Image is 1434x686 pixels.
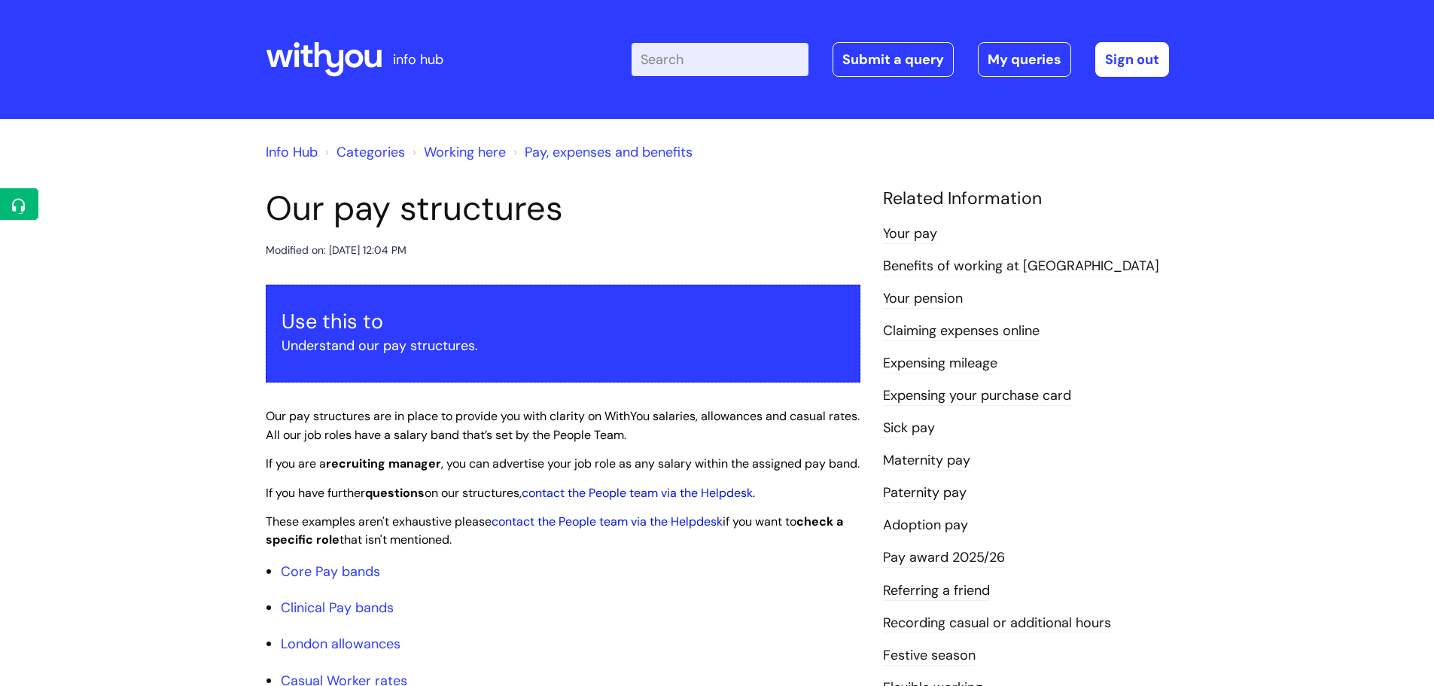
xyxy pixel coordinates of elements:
div: Modified on: [DATE] 12:04 PM [266,241,406,260]
a: Paternity pay [883,483,967,503]
a: Recording casual or additional hours [883,614,1111,633]
a: Festive season [883,646,976,666]
a: Pay award 2025/26 [883,548,1005,568]
a: Working here [424,143,506,161]
span: If you have further on our structures, . [266,485,755,501]
span: Our pay structures are in place to provide you with clarity on WithYou salaries, allowances and c... [266,408,860,443]
a: Submit a query [833,42,954,77]
strong: recruiting manager [326,456,441,471]
a: My queries [978,42,1071,77]
a: Info Hub [266,143,318,161]
li: Working here [409,140,506,164]
p: Understand our pay structures. [282,334,845,358]
h3: Use this to [282,309,845,334]
span: These examples aren't exhaustive please if you want to that isn't mentioned. [266,514,843,548]
a: Sick pay [883,419,935,438]
li: Solution home [321,140,405,164]
h1: Our pay structures [266,188,860,229]
a: Your pay [883,224,937,244]
a: Your pension [883,289,963,309]
a: Pay, expenses and benefits [525,143,693,161]
a: contact the People team via the Helpdesk [522,485,753,501]
a: Referring a friend [883,581,990,601]
a: London allowances [281,635,400,653]
li: Pay, expenses and benefits [510,140,693,164]
a: Clinical Pay bands [281,599,394,617]
a: Expensing your purchase card [883,386,1071,406]
a: Maternity pay [883,451,970,471]
a: Sign out [1095,42,1169,77]
strong: questions [365,485,425,501]
a: Expensing mileage [883,354,997,373]
a: contact the People team via the Helpdesk [492,514,723,529]
a: Categories [336,143,405,161]
a: Benefits of working at [GEOGRAPHIC_DATA] [883,257,1159,276]
span: If you are a , you can advertise your job role as any salary within the assigned pay band. [266,456,860,471]
input: Search [632,43,808,76]
h4: Related Information [883,188,1169,209]
p: info hub [393,47,443,72]
a: Claiming expenses online [883,322,1040,341]
a: Adoption pay [883,516,968,535]
a: Core Pay bands [281,563,380,581]
div: | - [632,42,1169,77]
